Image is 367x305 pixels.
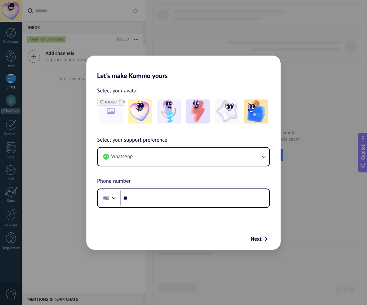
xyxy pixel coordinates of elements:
button: WhatsApp [98,148,269,166]
div: United States: + 1 [100,191,113,205]
img: -1.jpeg [128,99,152,124]
h2: Let's make Kommo yours [86,56,281,80]
span: Select your support preference [97,136,167,145]
img: -3.jpeg [186,99,210,124]
img: -2.jpeg [157,99,181,124]
img: -5.jpeg [244,99,268,124]
span: Phone number [97,177,131,186]
span: Next [251,237,262,241]
span: WhatsApp [111,153,133,160]
span: Select your avatar [97,86,138,95]
button: Next [248,233,271,245]
img: -4.jpeg [215,99,239,124]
